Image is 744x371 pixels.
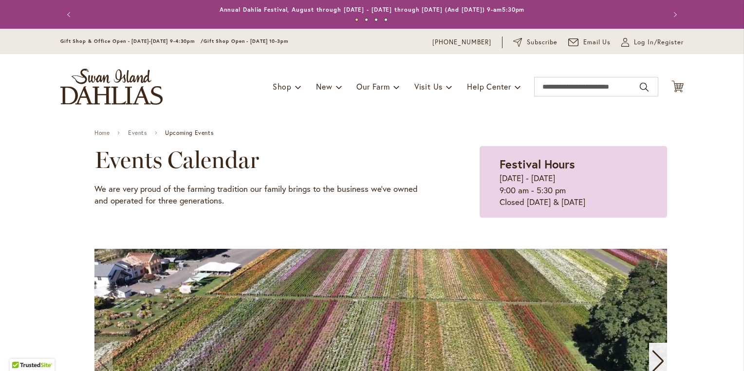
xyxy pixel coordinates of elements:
button: 2 of 4 [365,18,368,21]
span: New [316,81,332,92]
h2: Events Calendar [94,146,431,173]
span: Gift Shop & Office Open - [DATE]-[DATE] 9-4:30pm / [60,38,204,44]
button: 3 of 4 [374,18,378,21]
span: Log In/Register [634,37,684,47]
a: Email Us [568,37,611,47]
strong: Festival Hours [500,156,575,172]
span: Email Us [583,37,611,47]
button: Next [664,5,684,24]
span: Visit Us [414,81,443,92]
a: Subscribe [513,37,558,47]
a: Annual Dahlia Festival, August through [DATE] - [DATE] through [DATE] (And [DATE]) 9-am5:30pm [220,6,525,13]
span: Shop [273,81,292,92]
span: Subscribe [527,37,558,47]
a: Log In/Register [621,37,684,47]
a: Events [128,130,147,136]
a: Home [94,130,110,136]
a: [PHONE_NUMBER] [432,37,491,47]
span: Help Center [467,81,511,92]
p: We are very proud of the farming tradition our family brings to the business we've owned and oper... [94,183,431,207]
span: Our Farm [356,81,390,92]
button: 4 of 4 [384,18,388,21]
a: store logo [60,69,163,105]
p: [DATE] - [DATE] 9:00 am - 5:30 pm Closed [DATE] & [DATE] [500,172,647,208]
button: Previous [60,5,80,24]
span: Upcoming Events [165,130,213,136]
button: 1 of 4 [355,18,358,21]
span: Gift Shop Open - [DATE] 10-3pm [204,38,288,44]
